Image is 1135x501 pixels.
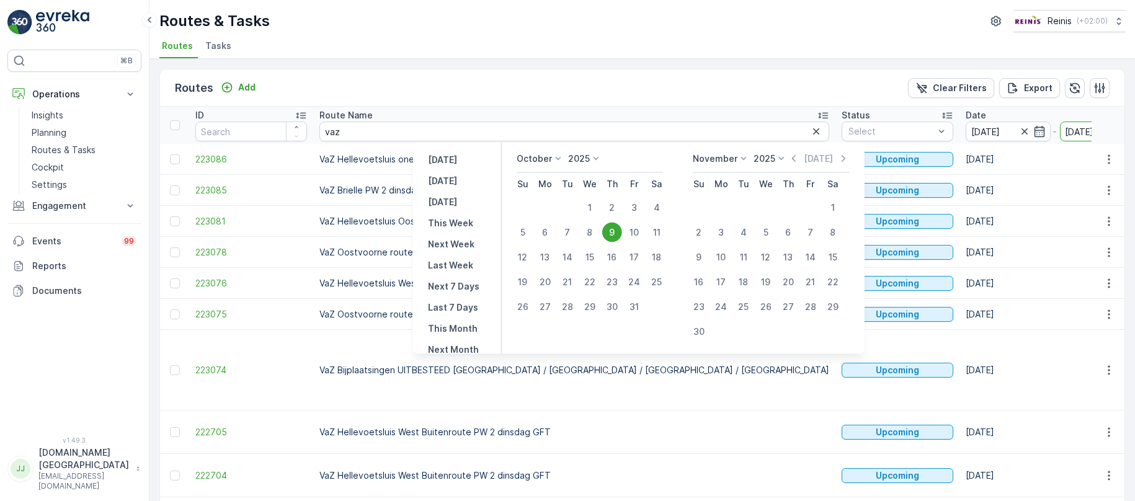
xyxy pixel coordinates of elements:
div: 17 [625,247,644,267]
button: JJ[DOMAIN_NAME][GEOGRAPHIC_DATA][EMAIL_ADDRESS][DOMAIN_NAME] [7,446,141,491]
p: Events [32,235,114,247]
button: Today [423,174,462,188]
div: 13 [535,247,555,267]
div: 13 [778,247,798,267]
p: Next Week [428,238,474,250]
div: Toggle Row Selected [170,154,180,164]
th: Wednesday [755,173,777,195]
p: Routes & Tasks [32,144,96,156]
div: 27 [778,297,798,317]
p: Upcoming [876,364,919,376]
div: 21 [558,272,577,292]
div: 15 [580,247,600,267]
p: Routes & Tasks [159,11,270,31]
p: Route Name [319,109,373,122]
p: Clear Filters [933,82,987,94]
button: Upcoming [842,276,953,291]
td: VaZ Oostvoorne route 2 dinsdag GFT [313,237,835,268]
div: 28 [558,297,577,317]
div: 12 [513,247,533,267]
p: This Month [428,322,478,335]
div: 9 [602,223,622,242]
p: 2025 [754,153,775,165]
button: Last Week [423,258,478,273]
button: Tomorrow [423,195,462,210]
div: 7 [801,223,821,242]
button: Last 7 Days [423,300,483,315]
p: Export [1024,82,1053,94]
p: Upcoming [876,277,919,290]
div: 19 [756,272,776,292]
a: 223085 [195,184,307,197]
div: 30 [602,297,622,317]
button: Clear Filters [908,78,994,98]
a: 223074 [195,364,307,376]
img: logo_light-DOdMpM7g.png [36,10,89,35]
button: Next Month [423,342,484,357]
th: Friday [623,173,646,195]
th: Wednesday [579,173,601,195]
p: Engagement [32,200,117,212]
div: 7 [558,223,577,242]
p: Insights [32,109,63,122]
p: [EMAIL_ADDRESS][DOMAIN_NAME] [38,471,130,491]
div: 25 [734,297,754,317]
div: 20 [778,272,798,292]
div: 10 [711,247,731,267]
p: Settings [32,179,67,191]
a: Settings [27,176,141,193]
div: 3 [625,198,644,218]
div: 8 [823,223,843,242]
div: 3 [711,223,731,242]
a: 223078 [195,246,307,259]
div: 8 [580,223,600,242]
th: Thursday [777,173,799,195]
div: 22 [580,272,600,292]
div: 2 [689,223,709,242]
a: 222704 [195,469,307,482]
td: VaZ Hellevoetsluis West Buitenroute PW 2 dinsdag GFT [313,454,835,497]
td: VaZ Hellevoetsluis oneven dinsdag OPK [313,144,835,175]
th: Monday [534,173,556,195]
div: 29 [580,297,600,317]
td: VaZ Bijplaatsingen UITBESTEED [GEOGRAPHIC_DATA] / [GEOGRAPHIC_DATA] / [GEOGRAPHIC_DATA] / [GEOGRA... [313,330,835,410]
p: Upcoming [876,153,919,166]
div: 31 [625,297,644,317]
p: ⌘B [120,56,133,66]
td: VaZ Oostvoorne route 1 dinsdag GFT [313,299,835,330]
span: Routes [162,40,193,52]
td: VaZ Hellevoetsluis West PW 1 dinsdag GFT [313,268,835,299]
input: dd/mm/yyyy [966,122,1051,141]
div: 23 [689,297,709,317]
button: Upcoming [842,214,953,229]
div: 22 [823,272,843,292]
a: 223086 [195,153,307,166]
div: 12 [756,247,776,267]
div: 23 [602,272,622,292]
input: Search [319,122,829,141]
div: 6 [778,223,798,242]
button: Upcoming [842,183,953,198]
div: 2 [602,198,622,218]
button: Upcoming [842,468,953,483]
div: 30 [689,322,709,342]
a: Routes & Tasks [27,141,141,159]
p: Select [848,125,934,138]
th: Tuesday [556,173,579,195]
button: Upcoming [842,245,953,260]
p: Operations [32,88,117,100]
a: Documents [7,278,141,303]
p: 99 [124,236,134,246]
button: Upcoming [842,363,953,378]
div: Toggle Row Selected [170,427,180,437]
p: Reinis [1048,15,1072,27]
div: 19 [513,272,533,292]
td: VaZ Hellevoetsluis West Buitenroute PW 2 dinsdag GFT [313,410,835,454]
div: 1 [823,198,843,218]
div: 18 [734,272,754,292]
button: Yesterday [423,153,462,167]
td: VaZ Hellevoetsluis Oost dinsdag RST [313,206,835,237]
a: 223075 [195,308,307,321]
